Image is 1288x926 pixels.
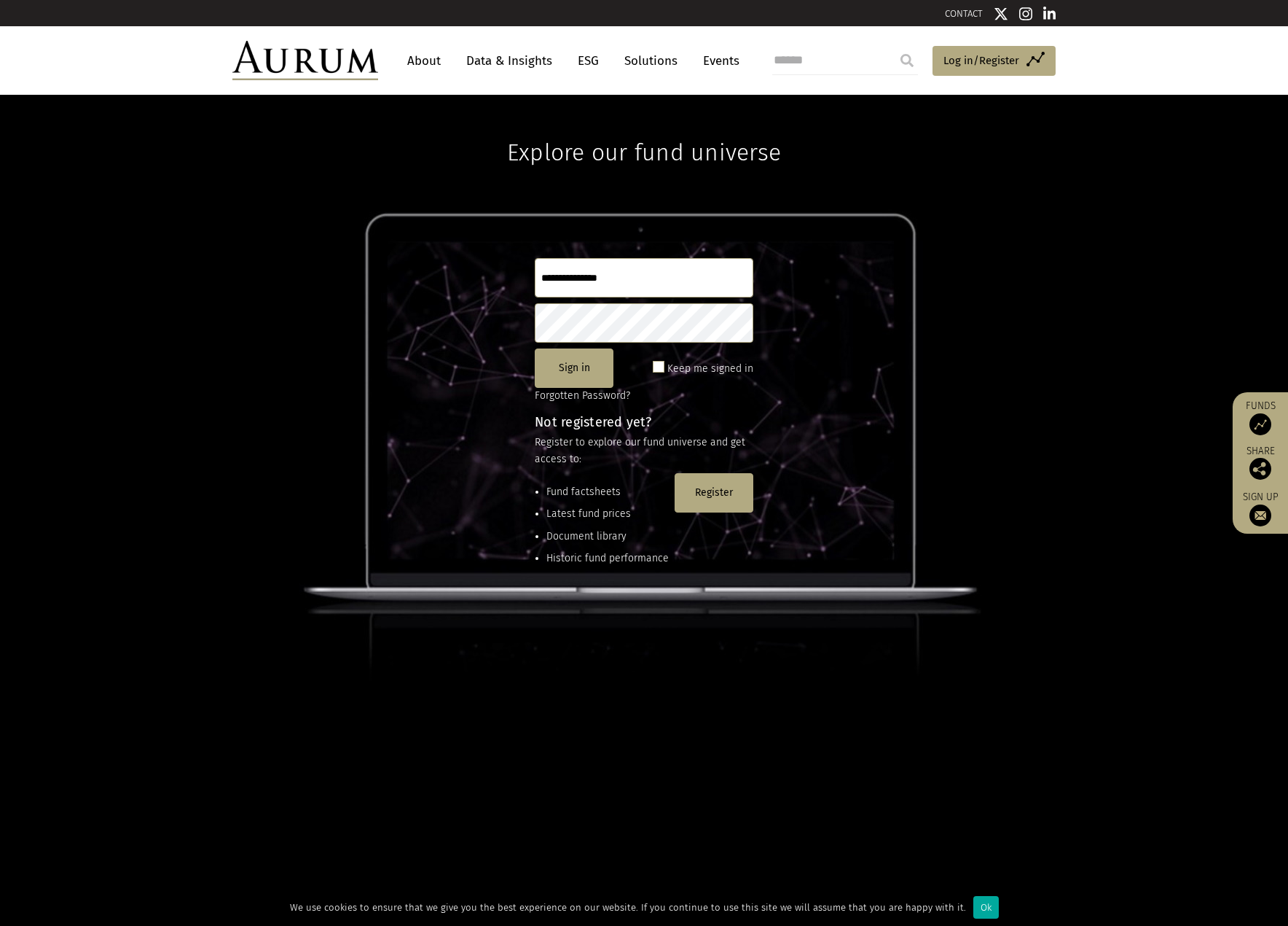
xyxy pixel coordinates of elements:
[667,360,753,378] label: Keep me signed in
[994,7,1008,21] img: Twitter icon
[546,550,669,567] li: Historic fund performance
[507,95,781,166] h1: Explore our fund universe
[1043,7,1056,21] img: Linkedin icon
[459,47,559,74] a: Data & Insights
[1249,458,1271,480] img: Share this post
[675,473,753,513] button: Register
[943,52,1019,69] span: Log in/Register
[400,47,448,74] a: About
[945,8,983,19] a: CONTACT
[1249,505,1271,526] img: Sign up to our newsletter
[1240,491,1281,526] a: Sign up
[932,46,1056,77] a: Log in/Register
[546,484,669,500] li: Fund factsheets
[696,47,739,74] a: Events
[232,41,378,80] img: Aurum
[570,47,606,74] a: ESG
[535,435,753,467] p: Register to explore our fund universe and get access to:
[1249,413,1271,435] img: Access Funds
[535,389,630,402] a: Forgotten Password?
[1240,400,1281,435] a: Funds
[535,349,613,388] button: Sign in
[617,47,685,74] a: Solutions
[1240,446,1281,480] div: Share
[546,529,669,545] li: Document library
[535,416,753,429] h4: Not registered yet?
[1019,7,1032,21] img: Instagram icon
[546,506,669,522] li: Latest fund prices
[973,896,999,919] div: Ok
[892,46,922,75] input: Submit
